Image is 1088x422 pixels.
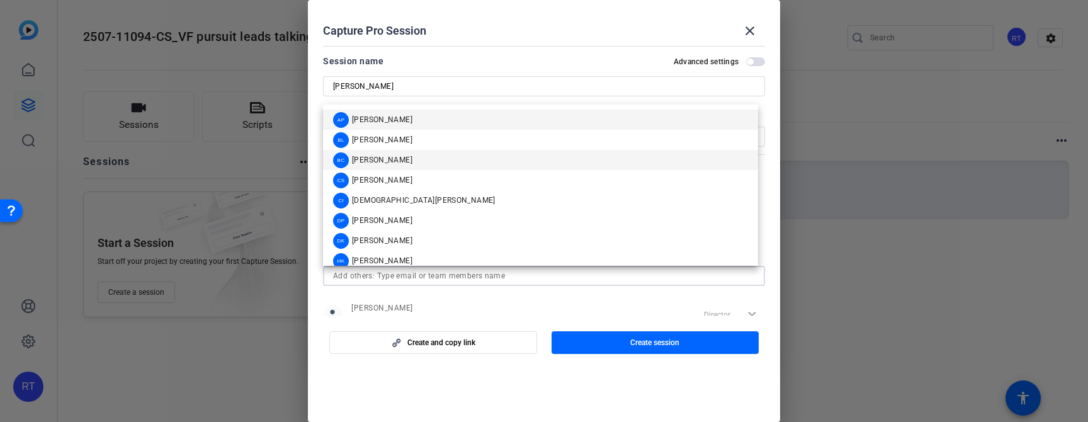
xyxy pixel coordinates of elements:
span: [PERSON_NAME] [352,135,412,145]
span: [PERSON_NAME] [352,256,412,266]
div: Capture Pro Session [323,16,765,46]
div: CS [333,173,349,188]
mat-icon: person [323,305,342,324]
span: [PERSON_NAME] [352,175,412,185]
button: Create session [552,331,759,354]
mat-icon: close [742,23,757,38]
div: Session name [323,54,383,69]
span: [PERSON_NAME] [352,155,412,165]
div: DP [333,213,349,229]
input: Enter Session Name [333,79,755,94]
input: Add others: Type email or team members name [333,268,755,283]
div: AP [333,112,349,128]
div: HK [333,253,349,269]
div: BL [333,132,349,148]
h2: Advanced settings [674,57,739,67]
span: Create and copy link [407,338,475,348]
span: [PERSON_NAME] [352,115,412,125]
span: [PERSON_NAME] [352,236,412,246]
span: Create session [630,338,679,348]
div: CI [333,193,349,208]
span: [DEMOGRAPHIC_DATA][PERSON_NAME] [352,195,496,205]
div: DK [333,233,349,249]
div: BC [333,152,349,168]
span: [PERSON_NAME] [351,303,601,313]
span: [PERSON_NAME] [352,215,412,225]
button: Create and copy link [329,331,537,354]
